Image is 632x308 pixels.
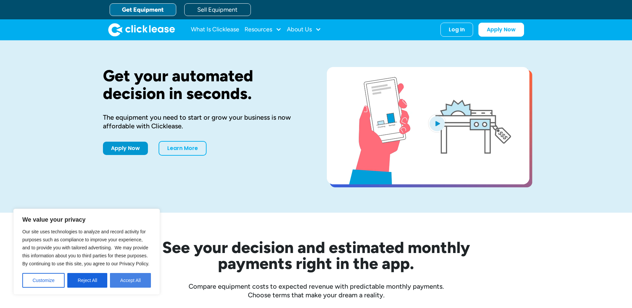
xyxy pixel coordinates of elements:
div: About Us [287,23,321,36]
img: Clicklease logo [108,23,175,36]
a: Learn More [159,141,207,156]
a: Apply Now [103,142,148,155]
a: home [108,23,175,36]
a: Get Equipment [110,3,176,16]
span: Our site uses technologies to analyze and record activity for purposes such as compliance to impr... [22,229,149,266]
a: Sell Equipment [184,3,251,16]
div: Compare equipment costs to expected revenue with predictable monthly payments. Choose terms that ... [103,282,529,299]
h2: See your decision and estimated monthly payments right in the app. [130,239,503,271]
p: We value your privacy [22,216,151,224]
div: Log In [449,26,465,33]
button: Accept All [110,273,151,288]
button: Reject All [67,273,107,288]
img: Blue play button logo on a light blue circular background [428,114,446,133]
div: We value your privacy [13,209,160,295]
div: The equipment you need to start or grow your business is now affordable with Clicklease. [103,113,306,130]
a: What Is Clicklease [191,23,239,36]
a: open lightbox [327,67,529,184]
h1: Get your automated decision in seconds. [103,67,306,102]
div: Resources [245,23,282,36]
button: Customize [22,273,65,288]
a: Apply Now [478,23,524,37]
